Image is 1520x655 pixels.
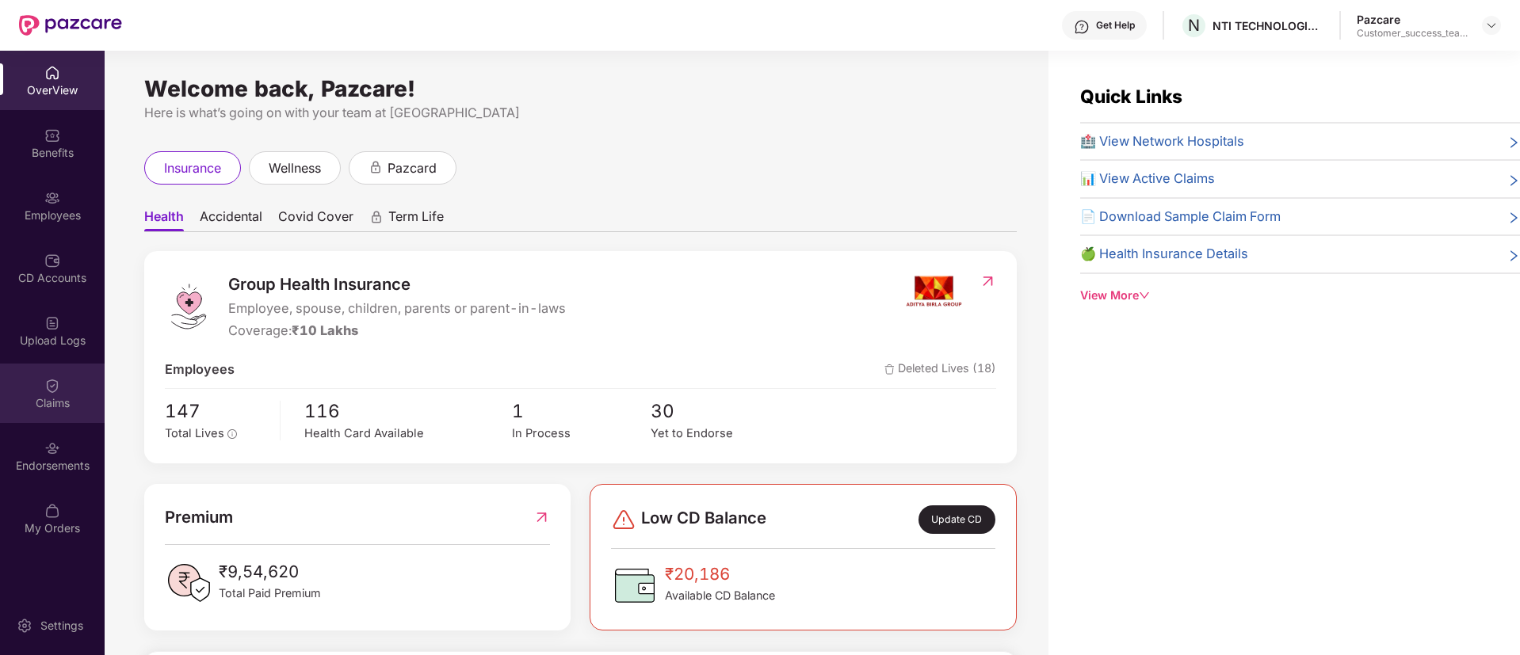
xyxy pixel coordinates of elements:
[44,503,60,519] img: svg+xml;base64,PHN2ZyBpZD0iTXlfT3JkZXJzIiBkYXRhLW5hbWU9Ik15IE9yZGVycyIgeG1sbnM9Imh0dHA6Ly93d3cudz...
[44,65,60,81] img: svg+xml;base64,PHN2ZyBpZD0iSG9tZSIgeG1sbnM9Imh0dHA6Ly93d3cudzMub3JnLzIwMDAvc3ZnIiB3aWR0aD0iMjAiIG...
[1080,287,1520,304] div: View More
[1188,16,1200,35] span: N
[36,618,88,634] div: Settings
[665,587,775,604] span: Available CD Balance
[388,208,444,231] span: Term Life
[1096,19,1135,32] div: Get Help
[641,505,766,534] span: Low CD Balance
[44,440,60,456] img: svg+xml;base64,PHN2ZyBpZD0iRW5kb3JzZW1lbnRzIiB4bWxucz0iaHR0cDovL3d3dy53My5vcmcvMjAwMC9zdmciIHdpZH...
[533,505,550,530] img: RedirectIcon
[165,397,269,425] span: 147
[165,505,233,530] span: Premium
[1080,244,1248,265] span: 🍏 Health Insurance Details
[292,322,358,338] span: ₹10 Lakhs
[200,208,262,231] span: Accidental
[1357,27,1468,40] div: Customer_success_team_lead
[980,273,996,289] img: RedirectIcon
[512,397,651,425] span: 1
[369,160,383,174] div: animation
[44,190,60,206] img: svg+xml;base64,PHN2ZyBpZD0iRW1wbG95ZWVzIiB4bWxucz0iaHR0cDovL3d3dy53My5vcmcvMjAwMC9zdmciIHdpZHRoPS...
[1507,135,1520,152] span: right
[17,618,32,634] img: svg+xml;base64,PHN2ZyBpZD0iU2V0dGluZy0yMHgyMCIgeG1sbnM9Imh0dHA6Ly93d3cudzMub3JnLzIwMDAvc3ZnIiB3aW...
[219,585,321,602] span: Total Paid Premium
[19,15,122,36] img: New Pazcare Logo
[219,559,321,585] span: ₹9,54,620
[165,360,235,380] span: Employees
[1139,290,1150,301] span: down
[44,128,60,143] img: svg+xml;base64,PHN2ZyBpZD0iQmVuZWZpdHMiIHhtbG5zPSJodHRwOi8vd3d3LnczLm9yZy8yMDAwL3N2ZyIgd2lkdGg9Ij...
[165,559,212,607] img: PaidPremiumIcon
[369,210,384,224] div: animation
[228,299,566,319] span: Employee, spouse, children, parents or parent-in-laws
[278,208,353,231] span: Covid Cover
[388,158,437,178] span: pazcard
[884,360,996,380] span: Deleted Lives (18)
[228,321,566,341] div: Coverage:
[1074,19,1090,35] img: svg+xml;base64,PHN2ZyBpZD0iSGVscC0zMngzMiIgeG1sbnM9Imh0dHA6Ly93d3cudzMub3JnLzIwMDAvc3ZnIiB3aWR0aD...
[884,364,895,375] img: deleteIcon
[611,562,659,609] img: CDBalanceIcon
[512,425,651,443] div: In Process
[44,378,60,394] img: svg+xml;base64,PHN2ZyBpZD0iQ2xhaW0iIHhtbG5zPSJodHRwOi8vd3d3LnczLm9yZy8yMDAwL3N2ZyIgd2lkdGg9IjIwIi...
[165,426,224,440] span: Total Lives
[1080,207,1281,227] span: 📄 Download Sample Claim Form
[165,283,212,330] img: logo
[611,507,636,532] img: svg+xml;base64,PHN2ZyBpZD0iRGFuZ2VyLTMyeDMyIiB4bWxucz0iaHR0cDovL3d3dy53My5vcmcvMjAwMC9zdmciIHdpZH...
[144,103,1017,123] div: Here is what’s going on with your team at [GEOGRAPHIC_DATA]
[269,158,321,178] span: wellness
[227,429,237,439] span: info-circle
[144,82,1017,95] div: Welcome back, Pazcare!
[1357,12,1468,27] div: Pazcare
[144,208,184,231] span: Health
[651,397,789,425] span: 30
[1507,210,1520,227] span: right
[44,315,60,331] img: svg+xml;base64,PHN2ZyBpZD0iVXBsb2FkX0xvZ3MiIGRhdGEtbmFtZT0iVXBsb2FkIExvZ3MiIHhtbG5zPSJodHRwOi8vd3...
[304,397,512,425] span: 116
[651,425,789,443] div: Yet to Endorse
[228,272,566,297] span: Group Health Insurance
[164,158,221,178] span: insurance
[665,562,775,587] span: ₹20,186
[304,425,512,443] div: Health Card Available
[1507,247,1520,265] span: right
[904,272,964,311] img: insurerIcon
[1080,169,1215,189] span: 📊 View Active Claims
[1080,131,1244,152] span: 🏥 View Network Hospitals
[1507,172,1520,189] span: right
[1080,86,1182,107] span: Quick Links
[44,253,60,268] img: svg+xml;base64,PHN2ZyBpZD0iQ0RfQWNjb3VudHMiIGRhdGEtbmFtZT0iQ0QgQWNjb3VudHMiIHhtbG5zPSJodHRwOi8vd3...
[1213,18,1323,33] div: NTI TECHNOLOGIES PRIVATE LIMITED
[918,505,995,534] div: Update CD
[1485,19,1498,32] img: svg+xml;base64,PHN2ZyBpZD0iRHJvcGRvd24tMzJ4MzIiIHhtbG5zPSJodHRwOi8vd3d3LnczLm9yZy8yMDAwL3N2ZyIgd2...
